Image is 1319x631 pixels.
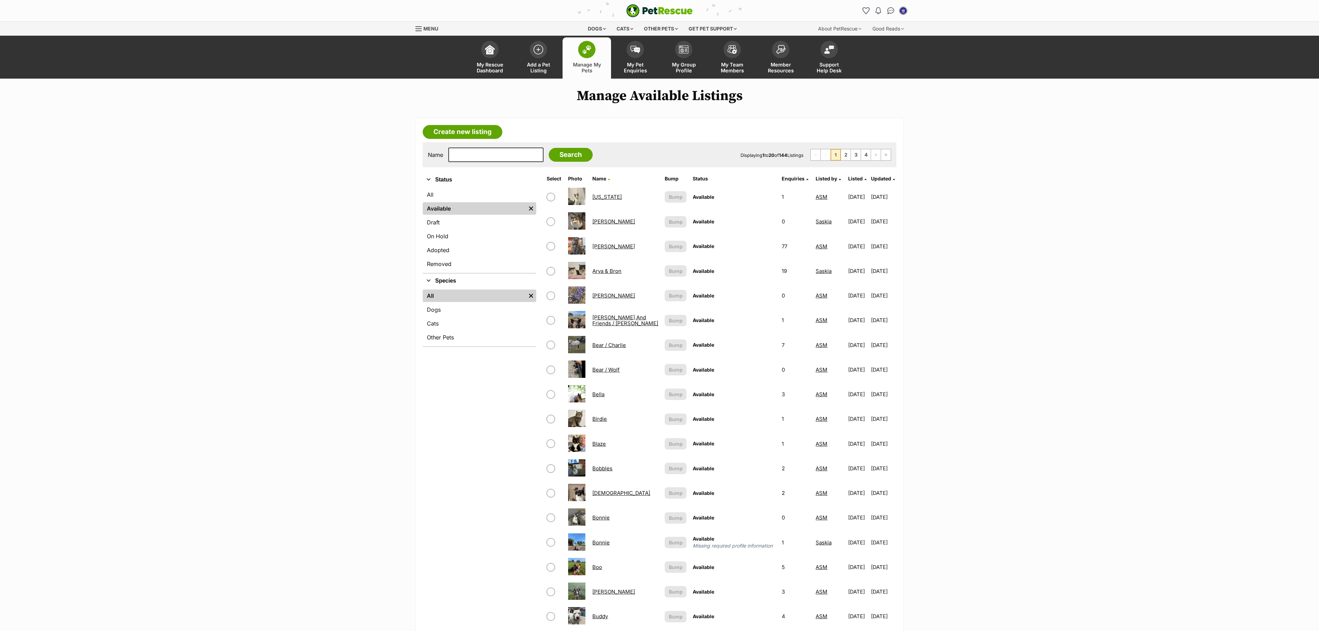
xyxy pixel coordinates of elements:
a: Available [423,202,526,215]
button: Bump [665,241,687,252]
img: group-profile-icon-3fa3cf56718a62981997c0bc7e787c4b2cf8bcc04b72c1350f741eb67cf2f40e.svg [679,45,689,54]
th: Status [690,173,778,184]
span: Bump [669,588,683,595]
td: [DATE] [871,284,896,308]
td: 4 [779,604,812,628]
td: [DATE] [845,432,870,456]
span: Available [693,293,714,299]
span: Listed [848,176,863,181]
a: All [423,290,526,302]
a: Bear / Wolf [592,366,620,373]
span: Available [693,441,714,446]
a: [PERSON_NAME] [592,588,635,595]
a: Last page [881,149,891,160]
a: [PERSON_NAME] [592,218,635,225]
a: [PERSON_NAME] And Friends / [PERSON_NAME] [592,314,658,327]
button: Bump [665,463,687,474]
a: ASM [816,613,827,620]
img: dashboard-icon-eb2f2d2d3e046f16d808141f083e7271f6b2e854fb5c12c21221c1fb7104beca.svg [485,45,495,54]
a: Draft [423,216,536,229]
td: [DATE] [871,185,896,209]
span: Available [693,416,714,422]
img: Bear / Charlie [568,336,585,353]
span: My Team Members [717,62,748,73]
td: 2 [779,481,812,505]
th: Select [544,173,565,184]
td: [DATE] [845,259,870,283]
td: 1 [779,432,812,456]
img: help-desk-icon-fdf02630f3aa405de69fd3d07c3f3aa587a6932b1a1747fa1d2bba05be0121f9.svg [824,45,834,54]
button: Bump [665,561,687,573]
span: Bump [669,514,683,522]
a: Birdie [592,416,607,422]
a: [US_STATE] [592,194,622,200]
span: First page [811,149,820,160]
a: Updated [871,176,895,181]
a: Page 4 [861,149,871,160]
a: Page 3 [851,149,861,160]
a: On Hold [423,230,536,242]
td: [DATE] [871,234,896,258]
div: Species [423,288,536,346]
td: [DATE] [845,481,870,505]
span: Bump [669,243,683,250]
th: Photo [565,173,589,184]
img: Alice [568,212,585,230]
img: Bonnie [568,533,585,551]
button: Bump [665,364,687,375]
td: [DATE] [845,185,870,209]
button: Bump [665,586,687,597]
td: [DATE] [845,555,870,579]
a: Bella [592,391,604,398]
td: [DATE] [845,580,870,604]
button: Bump [665,414,687,425]
a: Enquiries [782,176,808,181]
td: [DATE] [871,580,896,604]
a: ASM [816,391,827,398]
img: add-pet-listing-icon-0afa8454b4691262ce3f59096e99ab1cd57d4a30225e0717b998d2c9b9846f56.svg [533,45,543,54]
td: 3 [779,382,812,406]
img: pet-enquiries-icon-7e3ad2cf08bfb03b45e93fb7055b45f3efa6380592205ae92323e6603595dc1f.svg [630,46,640,53]
img: Amelia [568,237,585,255]
span: Bump [669,267,683,275]
div: Status [423,187,536,273]
a: ASM [816,514,827,521]
span: Updated [871,176,891,181]
a: Saskia [816,218,832,225]
span: Available [693,194,714,200]
button: Status [423,175,536,184]
span: Bump [669,563,683,571]
td: 3 [779,580,812,604]
a: ASM [816,292,827,299]
span: Bump [669,292,683,299]
td: [DATE] [845,407,870,431]
td: 1 [779,308,812,332]
span: Available [693,465,714,471]
a: Cats [423,317,536,330]
a: Create new listing [423,125,502,139]
a: ASM [816,243,827,250]
td: [DATE] [871,333,896,357]
td: 19 [779,259,812,283]
strong: 1 [762,152,764,158]
a: ASM [816,366,827,373]
a: Adopted [423,244,536,256]
a: Saskia [816,268,832,274]
a: My Team Members [708,37,756,79]
a: Listed [848,176,867,181]
a: Remove filter [526,290,536,302]
img: logo-e224e6f780fb5917bec1dbf3a21bbac754714ae5b6737aabdf751b685950b380.svg [626,4,693,17]
button: My account [898,5,909,16]
span: Name [592,176,606,181]
td: 2 [779,456,812,480]
button: Bump [665,611,687,622]
a: Bobbles [592,465,612,472]
td: 0 [779,358,812,382]
td: [DATE] [845,210,870,233]
span: My Pet Enquiries [620,62,651,73]
button: Notifications [873,5,884,16]
span: Bump [669,341,683,349]
a: ASM [816,588,827,595]
div: About PetRescue [813,22,866,36]
a: Dogs [423,303,536,316]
